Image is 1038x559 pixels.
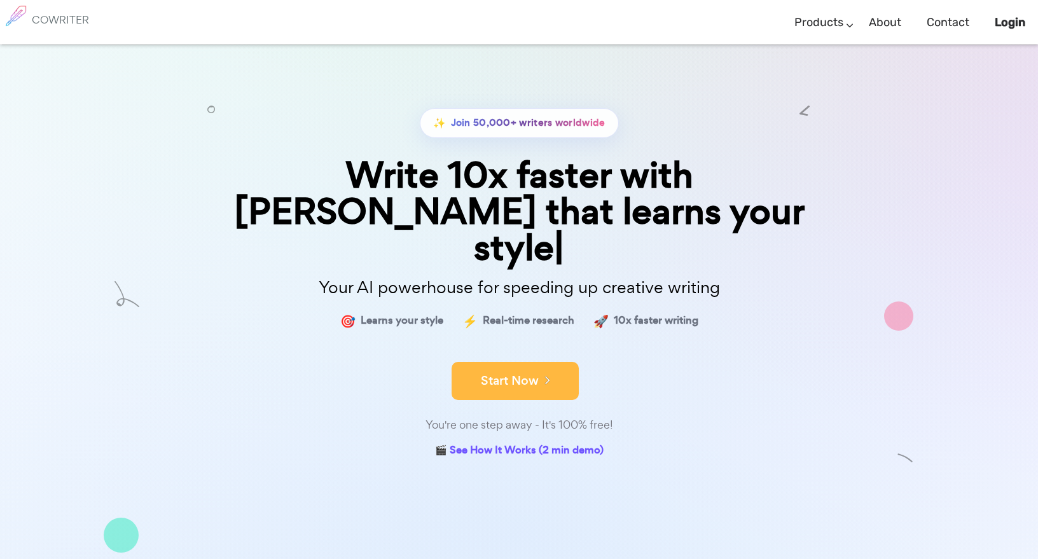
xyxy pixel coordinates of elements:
[201,416,837,434] div: You're one step away - It's 100% free!
[340,312,356,330] span: 🎯
[435,441,604,461] a: 🎬 See How It Works (2 min demo)
[995,4,1025,41] a: Login
[794,4,843,41] a: Products
[995,15,1025,29] b: Login
[483,312,574,330] span: Real-time research
[593,312,609,330] span: 🚀
[201,274,837,301] p: Your AI powerhouse for speeding up creative writing
[462,312,478,330] span: ⚡
[614,312,698,330] span: 10x faster writing
[32,14,89,25] h6: COWRITER
[927,4,969,41] a: Contact
[114,282,139,308] img: shape
[869,4,901,41] a: About
[897,452,913,467] img: shape
[452,362,579,400] button: Start Now
[884,301,913,331] img: shape
[361,312,443,330] span: Learns your style
[104,518,139,553] img: shape
[451,114,605,132] span: Join 50,000+ writers worldwide
[201,157,837,266] div: Write 10x faster with [PERSON_NAME] that learns your style
[433,114,446,132] span: ✨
